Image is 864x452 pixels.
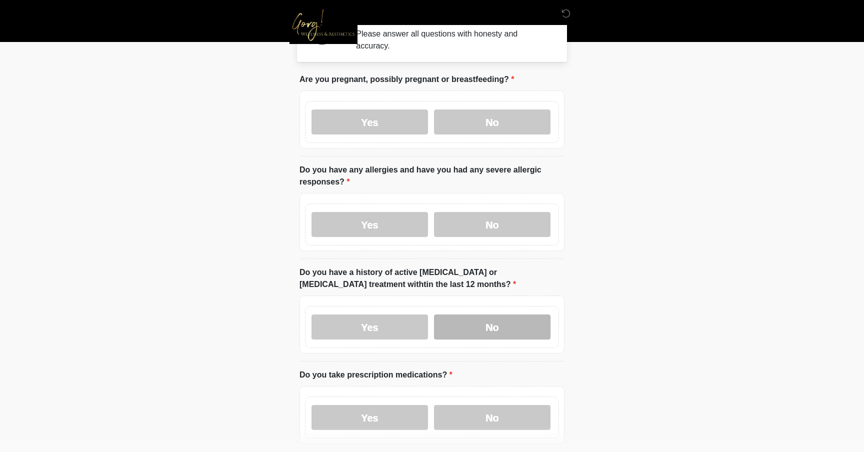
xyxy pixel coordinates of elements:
[434,405,550,430] label: No
[311,405,428,430] label: Yes
[434,109,550,134] label: No
[311,109,428,134] label: Yes
[299,369,452,381] label: Do you take prescription medications?
[311,212,428,237] label: Yes
[434,212,550,237] label: No
[434,314,550,339] label: No
[289,7,357,44] img: Gorg! Wellness & Aesthetics Logo
[299,164,564,188] label: Do you have any allergies and have you had any severe allergic responses?
[311,314,428,339] label: Yes
[299,73,514,85] label: Are you pregnant, possibly pregnant or breastfeeding?
[299,266,564,290] label: Do you have a history of active [MEDICAL_DATA] or [MEDICAL_DATA] treatment withtin the last 12 mo...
